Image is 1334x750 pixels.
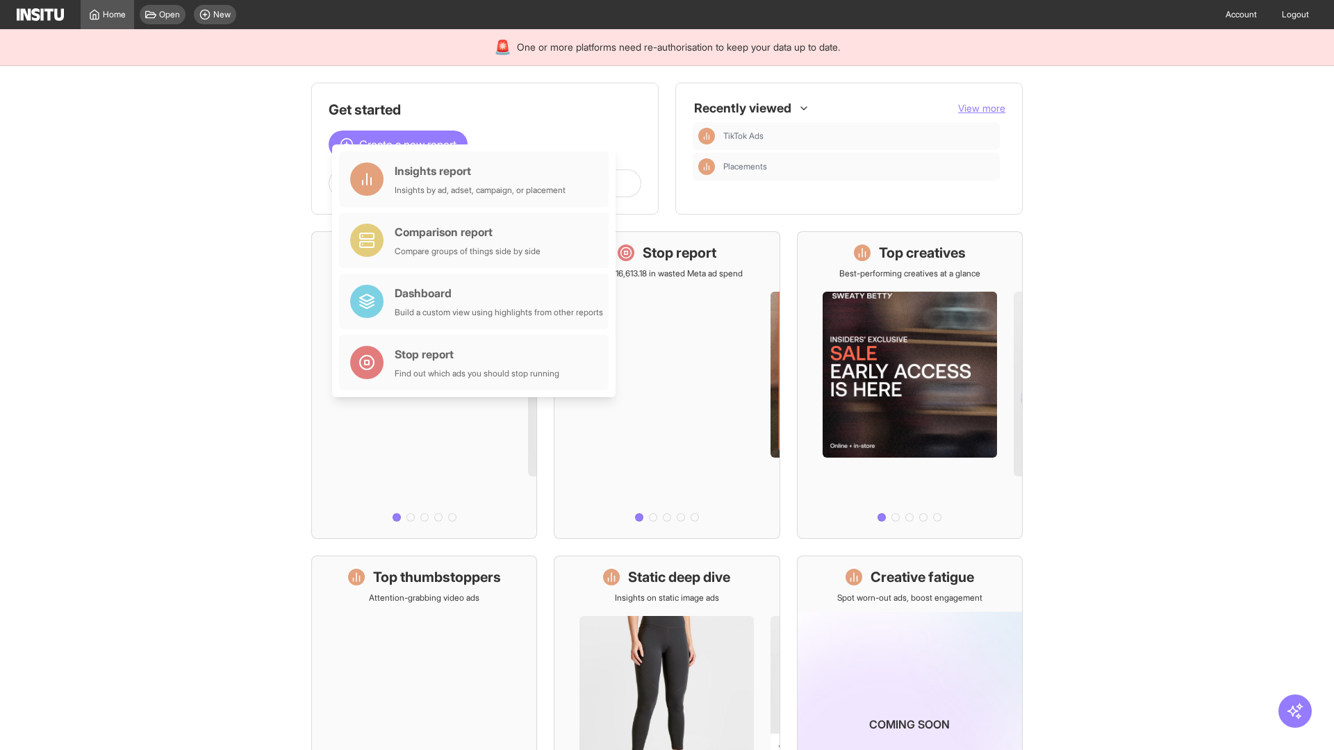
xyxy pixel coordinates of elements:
[395,368,559,379] div: Find out which ads you should stop running
[958,102,1005,114] span: View more
[643,243,716,262] h1: Stop report
[797,231,1023,539] a: Top creativesBest-performing creatives at a glance
[395,162,566,179] div: Insights report
[628,567,730,587] h1: Static deep dive
[359,136,456,153] span: Create a new report
[329,100,641,119] h1: Get started
[723,161,994,172] span: Placements
[329,131,468,158] button: Create a new report
[554,231,780,539] a: Stop reportSave £16,613.18 in wasted Meta ad spend
[395,307,603,318] div: Build a custom view using highlights from other reports
[591,268,743,279] p: Save £16,613.18 in wasted Meta ad spend
[103,9,126,20] span: Home
[395,246,541,257] div: Compare groups of things side by side
[373,567,501,587] h1: Top thumbstoppers
[723,131,994,142] span: TikTok Ads
[395,185,566,196] div: Insights by ad, adset, campaign, or placement
[698,128,715,144] div: Insights
[723,131,764,142] span: TikTok Ads
[494,37,511,57] div: 🚨
[615,592,719,603] p: Insights on static image ads
[17,8,64,21] img: Logo
[159,9,180,20] span: Open
[879,243,966,262] h1: Top creatives
[698,158,715,175] div: Insights
[311,231,537,539] a: What's live nowSee all active ads instantly
[395,346,559,362] div: Stop report
[723,161,767,172] span: Placements
[839,268,980,279] p: Best-performing creatives at a glance
[395,285,603,301] div: Dashboard
[958,101,1005,115] button: View more
[395,224,541,240] div: Comparison report
[517,40,840,54] span: One or more platforms need re-authorisation to keep your data up to date.
[213,9,231,20] span: New
[369,592,479,603] p: Attention-grabbing video ads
